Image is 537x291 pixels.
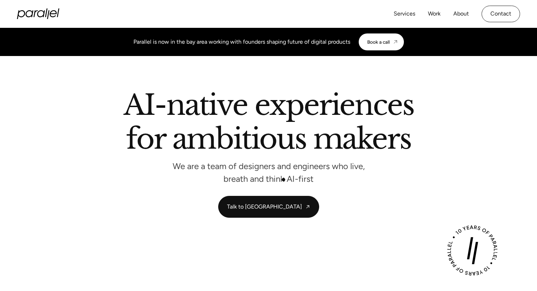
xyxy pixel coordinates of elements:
h2: AI-native experiences for ambitious makers [67,91,470,156]
div: Parallel is now in the bay area working with founders shaping future of digital products [133,38,350,46]
div: Book a call [367,39,390,45]
a: Services [394,9,415,19]
a: About [453,9,469,19]
a: Work [428,9,441,19]
a: Contact [482,6,520,22]
img: CTA arrow image [393,39,398,45]
p: We are a team of designers and engineers who live, breath and think AI-first [163,163,375,182]
a: home [17,8,59,19]
a: Book a call [359,33,404,50]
